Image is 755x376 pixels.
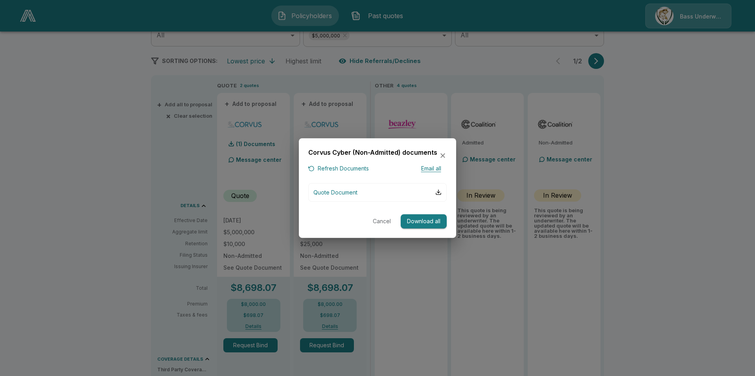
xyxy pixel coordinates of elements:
[308,164,369,174] button: Refresh Documents
[415,164,447,174] button: Email all
[308,148,437,158] h6: Corvus Cyber (Non-Admitted) documents
[308,183,447,202] button: Quote Document
[401,214,447,229] button: Download all
[313,188,357,196] p: Quote Document
[369,214,394,229] button: Cancel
